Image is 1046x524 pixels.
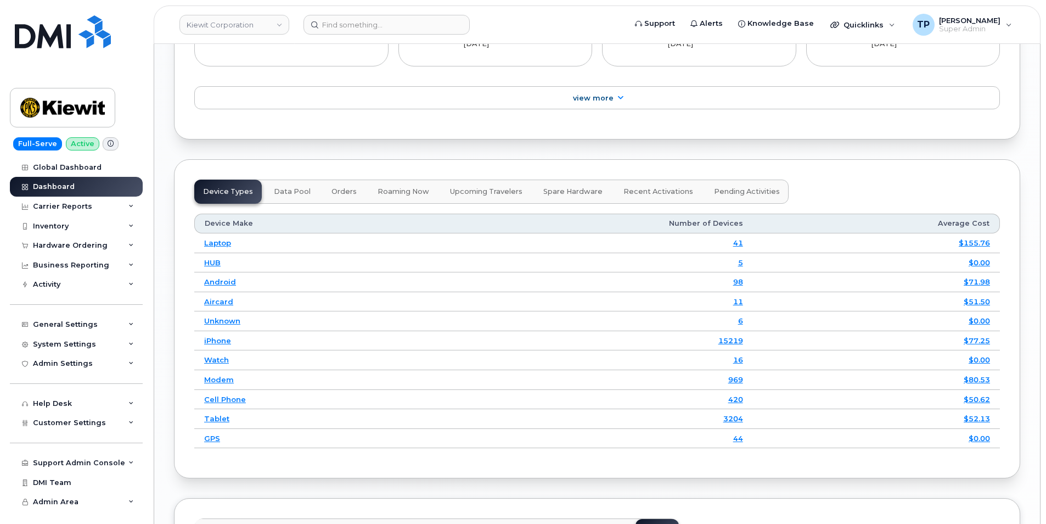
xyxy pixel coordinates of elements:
span: Data Pool [274,187,311,196]
a: $50.62 [964,395,990,404]
a: $77.25 [964,336,990,345]
a: Tablet [204,414,229,423]
span: Alerts [700,18,723,29]
span: Roaming Now [378,187,429,196]
span: Upcoming Travelers [450,187,522,196]
a: $155.76 [959,238,990,247]
a: 16 [733,355,743,364]
a: Android [204,277,236,286]
a: Knowledge Base [730,13,822,35]
a: $80.53 [964,375,990,384]
a: $71.98 [964,277,990,286]
span: TP [917,18,930,31]
a: Laptop [204,238,231,247]
a: Unknown [204,316,240,325]
a: 420 [728,395,743,404]
a: 41 [733,238,743,247]
span: [PERSON_NAME] [939,16,1000,25]
th: Number of Devices [430,214,753,233]
span: Quicklinks [843,20,884,29]
a: Watch [204,355,229,364]
a: $0.00 [969,258,990,267]
div: Quicklinks [823,14,903,36]
a: Alerts [683,13,730,35]
a: View More [194,86,1000,109]
span: Orders [331,187,357,196]
a: 98 [733,277,743,286]
a: $51.50 [964,297,990,306]
div: [DATE] [871,39,980,49]
a: $0.00 [969,355,990,364]
div: [DATE] [667,39,777,49]
a: Support [627,13,683,35]
a: $0.00 [969,316,990,325]
a: 5 [738,258,743,267]
span: Spare Hardware [543,187,603,196]
a: GPS [204,434,220,443]
a: 3204 [723,414,743,423]
a: Kiewit Corporation [179,15,289,35]
a: Aircard [204,297,233,306]
a: 6 [738,316,743,325]
th: Device Make [194,214,430,233]
div: Tyler Pollock [905,14,1020,36]
a: 15219 [718,336,743,345]
a: 969 [728,375,743,384]
iframe: Messenger Launcher [998,476,1038,516]
a: iPhone [204,336,231,345]
a: 44 [733,434,743,443]
span: Recent Activations [623,187,693,196]
a: Modem [204,375,234,384]
span: View More [573,94,614,102]
a: HUB [204,258,221,267]
input: Find something... [303,15,470,35]
a: $52.13 [964,414,990,423]
th: Average Cost [753,214,1000,233]
a: $0.00 [969,434,990,443]
span: Support [644,18,675,29]
a: 11 [733,297,743,306]
span: Super Admin [939,25,1000,34]
div: [DATE] [463,39,572,49]
a: Cell Phone [204,395,246,404]
span: Pending Activities [714,187,780,196]
span: Knowledge Base [747,18,814,29]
